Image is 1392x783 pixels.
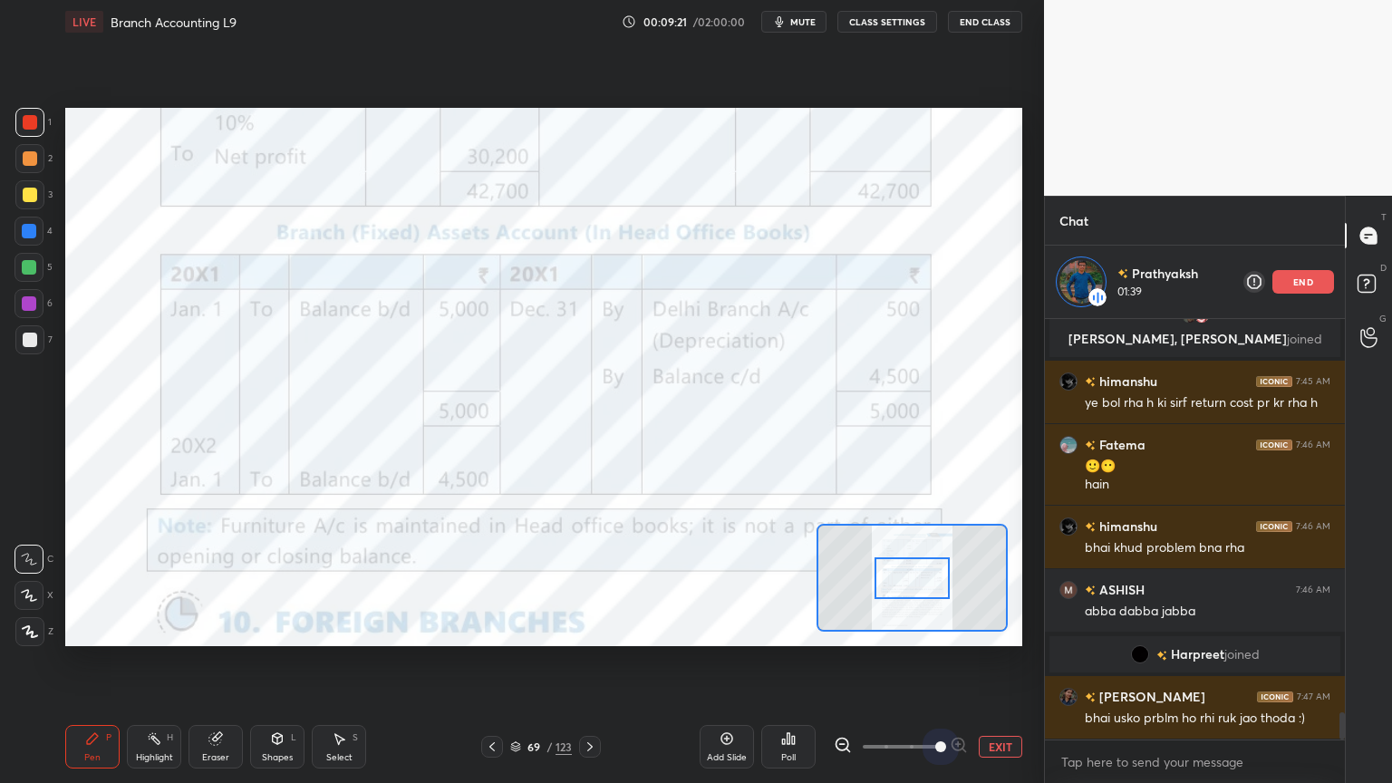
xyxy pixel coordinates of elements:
p: end [1293,277,1313,286]
div: 1 [15,108,52,137]
div: hain [1085,476,1330,494]
div: 123 [556,739,572,755]
div: Eraser [202,753,229,762]
img: iconic-dark.1390631f.png [1257,691,1293,701]
div: H [167,733,173,742]
img: 90368c93da4f4983a5d6b0ddcb1b7e4d.jpg [1180,306,1198,324]
div: 7:46 AM [1296,439,1330,449]
img: no-rating-badge.077c3623.svg [1085,585,1096,595]
div: / [546,741,552,752]
span: joined [1287,330,1322,347]
div: C [14,545,53,574]
img: rah-connected.409a49fa.svg [1088,288,1107,306]
p: 01:39 [1117,285,1202,299]
div: Z [15,617,53,646]
p: D [1380,261,1387,275]
div: 4 [14,217,53,246]
div: LIVE [65,11,103,33]
img: 9405d135d0cd4a27aa7e2bc0c754d48b.jpg [1059,435,1078,453]
h6: [PERSON_NAME] [1096,687,1205,706]
img: iconic-dark.1390631f.png [1256,520,1292,531]
div: 🙂😶 [1085,458,1330,476]
img: no-rating-badge.077c3623.svg [1085,440,1096,450]
button: mute [761,11,826,33]
div: abba dabba jabba [1085,603,1330,621]
div: grid [1045,319,1345,739]
div: Shapes [262,753,293,762]
h6: Fatema [1096,435,1145,454]
img: no-rating-badge.077c3623.svg [1085,692,1096,702]
div: 7:46 AM [1296,584,1330,594]
img: c9e278afab4b450cb2eb498552f0b02c.jpg [1059,517,1078,535]
img: no-rating-badge.077c3623.svg [1085,377,1096,387]
h6: himanshu [1096,372,1157,391]
div: bhai khud problem bna rha [1085,539,1330,557]
div: ye bol rha h ki sirf return cost pr kr rha h [1085,394,1330,412]
img: iconic-dark.1390631f.png [1256,439,1292,449]
img: eda80041d6d0493eb79750bb3985fd22.jpg [1059,260,1103,304]
p: T [1381,210,1387,224]
p: [PERSON_NAME], [PERSON_NAME] [1060,332,1329,346]
button: CLASS SETTINGS [837,11,937,33]
div: Poll [781,753,796,762]
span: Harpreet [1171,647,1224,662]
div: 2 [15,144,53,173]
img: 3 [1059,580,1078,598]
div: 7:47 AM [1297,691,1330,701]
div: Pen [84,753,101,762]
div: 7 [15,325,53,354]
img: no-rating-badge.077c3623.svg [1117,268,1128,279]
div: Select [326,753,353,762]
div: 7:46 AM [1296,520,1330,531]
div: Highlight [136,753,173,762]
img: da449a1e79ea4d138728a3627029fec1.jpg [1193,306,1211,324]
img: 3 [1131,645,1149,663]
img: a358d6efd4b64471b9a414a6fa5ab202.jpg [1059,687,1078,705]
p: Chat [1045,197,1103,245]
div: X [14,581,53,610]
button: End Class [948,11,1022,33]
div: bhai usko prblm ho rhi ruk jao thoda :) [1085,710,1330,728]
div: P [106,733,111,742]
div: 7:45 AM [1296,375,1330,386]
img: no-rating-badge.077c3623.svg [1085,522,1096,532]
div: 3 [15,180,53,209]
div: 6 [14,289,53,318]
span: joined [1224,647,1260,662]
h6: ASHISH [1096,580,1145,599]
button: EXIT [979,736,1022,758]
div: S [353,733,358,742]
img: c9e278afab4b450cb2eb498552f0b02c.jpg [1059,372,1078,390]
span: mute [790,15,816,28]
h6: himanshu [1096,517,1157,536]
div: 69 [525,741,543,752]
img: iconic-dark.1390631f.png [1256,375,1292,386]
h4: Branch Accounting L9 [111,14,237,31]
div: L [291,733,296,742]
div: 5 [14,253,53,282]
p: G [1379,312,1387,325]
img: no-rating-badge.077c3623.svg [1156,650,1167,660]
div: Add Slide [707,753,747,762]
p: Prathyaksh [1132,265,1198,283]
